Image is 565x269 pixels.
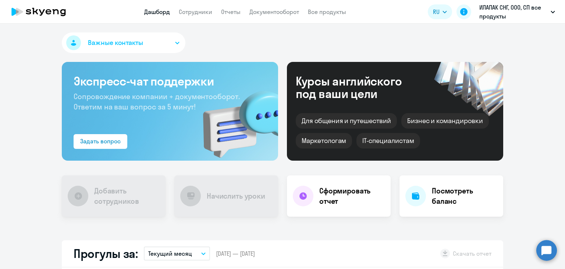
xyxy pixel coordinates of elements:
[308,8,346,15] a: Все продукты
[88,38,143,48] span: Важные контакты
[144,8,170,15] a: Дашборд
[179,8,212,15] a: Сотрудники
[319,186,385,206] h4: Сформировать отчет
[62,32,185,53] button: Важные контакты
[74,134,127,149] button: Задать вопрос
[356,133,420,149] div: IT-специалистам
[148,249,192,258] p: Текущий месяц
[296,113,397,129] div: Для общения и путешествий
[296,133,352,149] div: Маркетологам
[216,249,255,258] span: [DATE] — [DATE]
[432,186,497,206] h4: Посмотреть баланс
[428,4,452,19] button: RU
[74,74,266,88] h3: Экспресс-чат поддержки
[80,137,121,146] div: Задать вопрос
[479,3,548,21] p: ИЛАПАК СНГ, ООО, СП все продукты
[74,92,240,111] span: Сопровождение компании + документооборот. Ответим на ваш вопрос за 5 минут!
[144,247,210,261] button: Текущий месяц
[74,246,138,261] h2: Прогулы за:
[476,3,559,21] button: ИЛАПАК СНГ, ООО, СП все продукты
[249,8,299,15] a: Документооборот
[192,78,278,161] img: bg-img
[401,113,489,129] div: Бизнес и командировки
[221,8,241,15] a: Отчеты
[207,191,265,201] h4: Начислить уроки
[296,75,422,100] div: Курсы английского под ваши цели
[433,7,440,16] span: RU
[94,186,160,206] h4: Добавить сотрудников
